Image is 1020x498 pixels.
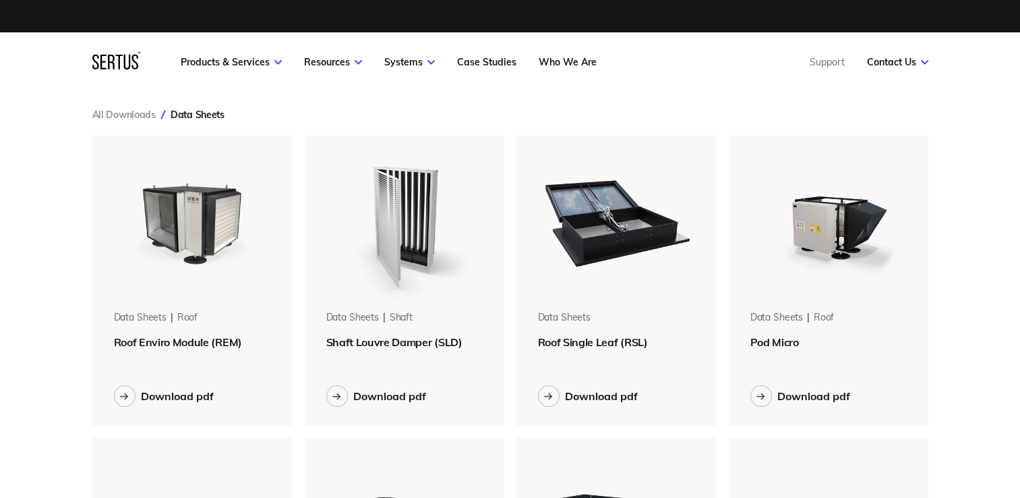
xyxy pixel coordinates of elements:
div: Download pdf [777,389,850,403]
button: Download pdf [750,385,850,407]
a: All Downloads [92,109,156,121]
a: Products & Services [181,56,282,68]
div: Data Sheets [326,311,379,325]
div: shaft [390,311,413,325]
span: Pod Micro [750,335,799,349]
span: Roof Single Leaf (RSL) [538,335,648,349]
div: Download pdf [353,389,426,403]
div: Data Sheets [538,311,591,325]
a: Systems [384,56,435,68]
a: Who We Are [539,56,597,68]
button: Download pdf [114,385,214,407]
div: roof [814,311,834,325]
div: roof [177,311,198,325]
div: Download pdf [141,389,214,403]
a: Contact Us [867,56,928,68]
a: Resources [304,56,362,68]
button: Download pdf [538,385,638,407]
iframe: Chat Widget [778,342,1020,498]
div: Data Sheets [750,311,803,325]
span: Roof Enviro Module (REM) [114,335,242,349]
div: Download pdf [565,389,638,403]
a: Support [810,56,845,68]
span: Shaft Louvre Damper (SLD) [326,335,462,349]
div: Data Sheets [114,311,167,325]
button: Download pdf [326,385,426,407]
a: Case Studies [457,56,516,68]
